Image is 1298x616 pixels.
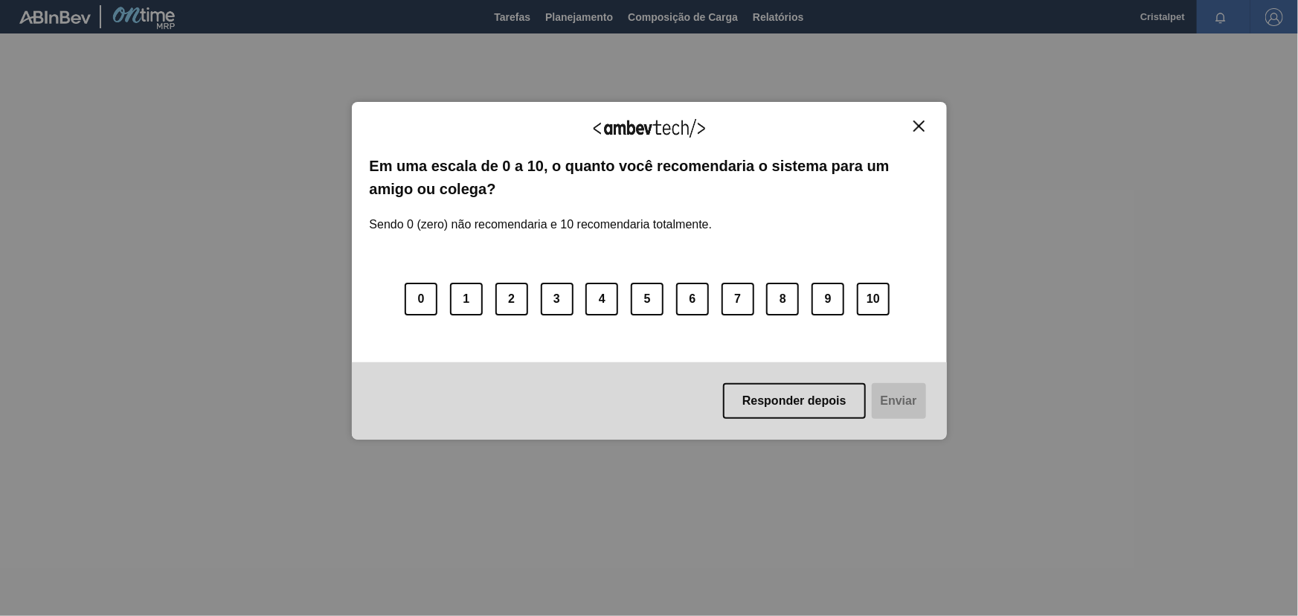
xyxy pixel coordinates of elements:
label: Em uma escala de 0 a 10, o quanto você recomendaria o sistema para um amigo ou colega? [370,155,929,200]
img: Logo Ambevtech [594,119,705,138]
label: Sendo 0 (zero) não recomendaria e 10 recomendaria totalmente. [370,200,713,231]
button: 9 [812,283,844,315]
button: 4 [585,283,618,315]
button: 6 [676,283,709,315]
button: 0 [405,283,437,315]
button: 8 [766,283,799,315]
button: 3 [541,283,574,315]
button: 1 [450,283,483,315]
button: 10 [857,283,890,315]
button: 2 [495,283,528,315]
img: Close [913,121,925,132]
button: 7 [722,283,754,315]
button: Close [909,120,929,132]
button: Responder depois [723,383,866,419]
button: 5 [631,283,664,315]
